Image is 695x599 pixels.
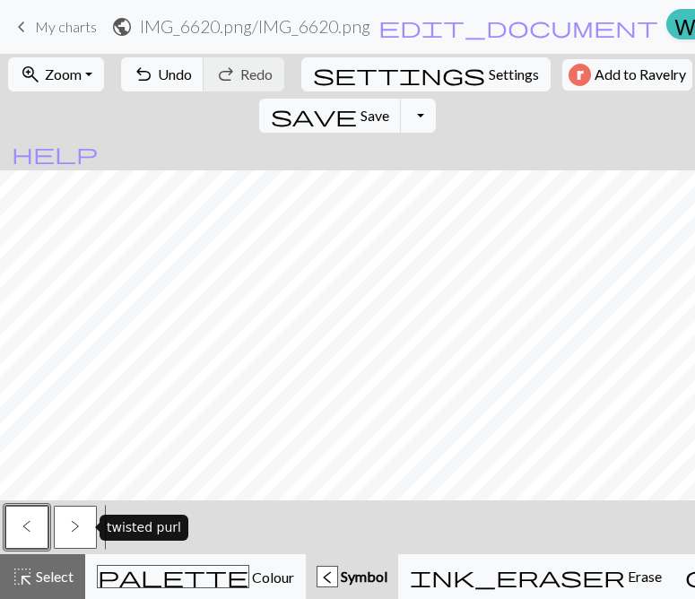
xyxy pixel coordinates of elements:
[249,569,294,586] span: Colour
[271,103,357,128] span: save
[306,554,398,599] button: < Symbol
[625,568,662,585] span: Erase
[313,62,485,87] span: settings
[317,567,337,588] div: <
[11,12,97,42] a: My charts
[8,57,104,91] button: Zoom
[5,506,48,549] button: <
[100,515,188,541] div: twisted purl
[398,554,673,599] button: Erase
[20,62,41,87] span: zoom_in
[45,65,82,82] span: Zoom
[85,554,306,599] button: Colour
[338,568,387,585] span: Symbol
[22,519,31,534] span: twisted knit
[111,14,133,39] span: public
[35,18,97,35] span: My charts
[378,14,658,39] span: edit_document
[133,62,154,87] span: undo
[313,64,485,85] i: Settings
[121,57,204,91] button: Undo
[11,14,32,39] span: keyboard_arrow_left
[98,564,248,589] span: palette
[158,65,192,82] span: Undo
[12,141,98,166] span: help
[361,107,389,124] span: Save
[71,519,80,534] span: twisted purl
[140,16,370,37] h2: IMG_6620.png / IMG_6620.png
[410,564,625,589] span: ink_eraser
[595,64,686,86] span: Add to Ravelry
[12,564,33,589] span: highlight_alt
[569,64,591,86] img: Ravelry
[562,59,692,91] button: Add to Ravelry
[301,57,551,91] button: SettingsSettings
[54,506,97,549] button: >
[33,568,74,585] span: Select
[489,64,539,85] span: Settings
[259,99,402,133] button: Save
